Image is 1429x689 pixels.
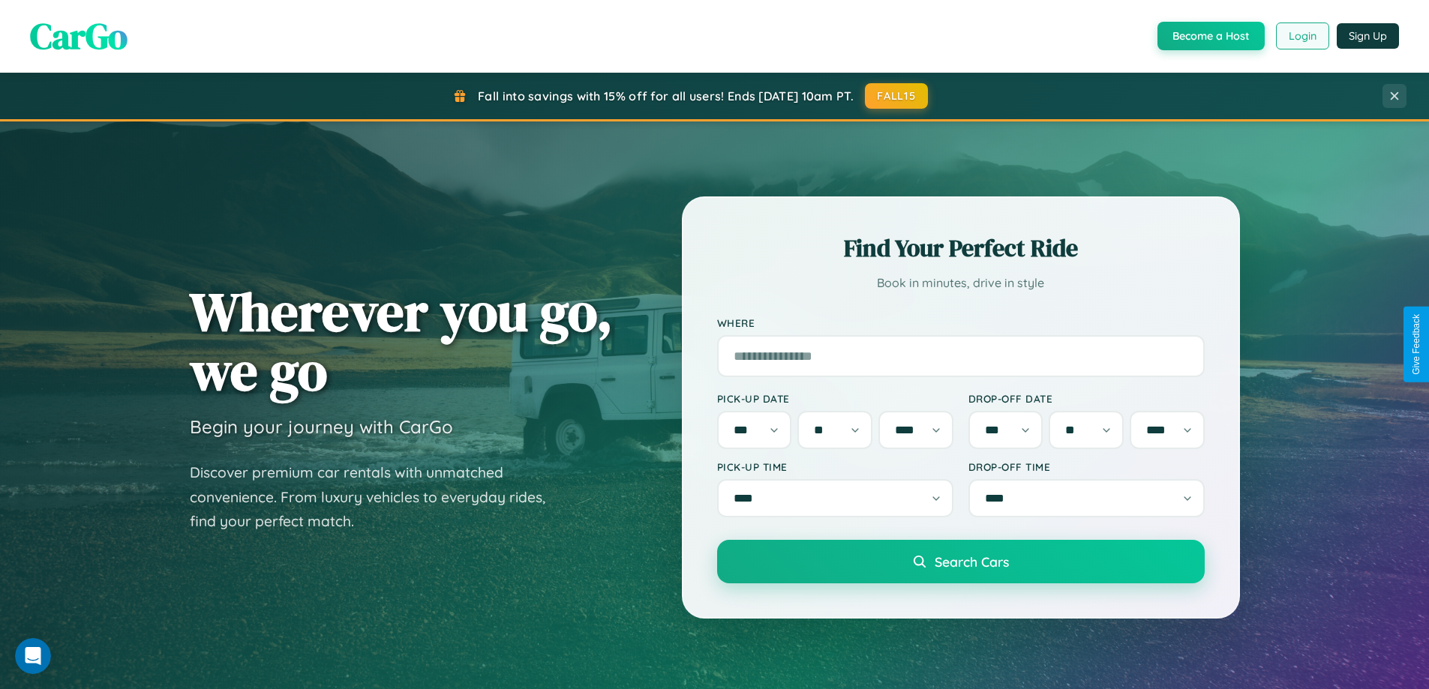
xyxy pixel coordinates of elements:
h2: Find Your Perfect Ride [717,232,1205,265]
button: Sign Up [1337,23,1399,49]
h3: Begin your journey with CarGo [190,415,453,438]
label: Drop-off Time [968,460,1205,473]
label: Where [717,316,1205,329]
span: Search Cars [935,553,1009,570]
label: Pick-up Time [717,460,953,473]
button: Search Cars [717,540,1205,583]
button: FALL15 [865,83,928,109]
h1: Wherever you go, we go [190,282,613,400]
label: Drop-off Date [968,392,1205,405]
iframe: Intercom live chat [15,638,51,674]
button: Become a Host [1157,22,1265,50]
span: CarGo [30,11,128,61]
span: Fall into savings with 15% off for all users! Ends [DATE] 10am PT. [478,88,854,103]
button: Login [1276,22,1329,49]
p: Discover premium car rentals with unmatched convenience. From luxury vehicles to everyday rides, ... [190,460,565,534]
p: Book in minutes, drive in style [717,272,1205,294]
div: Give Feedback [1411,314,1421,375]
label: Pick-up Date [717,392,953,405]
